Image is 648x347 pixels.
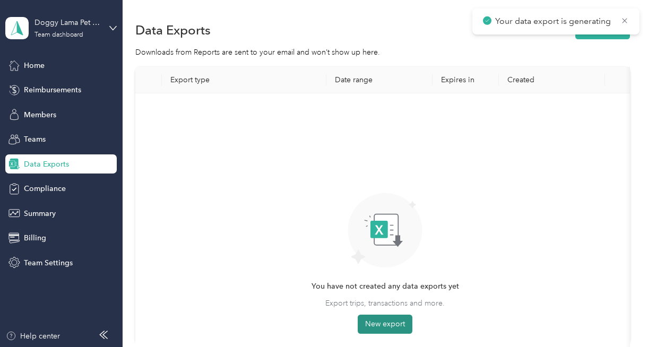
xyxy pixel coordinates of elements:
[589,288,648,347] iframe: Everlance-gr Chat Button Frame
[24,159,69,170] span: Data Exports
[24,257,73,268] span: Team Settings
[24,134,46,145] span: Teams
[24,183,66,194] span: Compliance
[326,67,433,93] th: Date range
[433,67,499,93] th: Expires in
[24,232,46,244] span: Billing
[34,17,101,28] div: Doggy Lama Pet Care
[135,24,211,36] h1: Data Exports
[24,84,81,96] span: Reimbursements
[495,15,613,28] p: Your data export is generating
[312,281,459,292] span: You have not created any data exports yet
[499,67,605,93] th: Created
[162,67,326,93] th: Export type
[358,315,412,334] button: New export
[24,208,56,219] span: Summary
[6,331,60,342] button: Help center
[325,298,445,309] span: Export trips, transactions and more.
[34,32,83,38] div: Team dashboard
[24,109,56,120] span: Members
[135,47,629,58] div: Downloads from Reports are sent to your email and won’t show up here.
[24,60,45,71] span: Home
